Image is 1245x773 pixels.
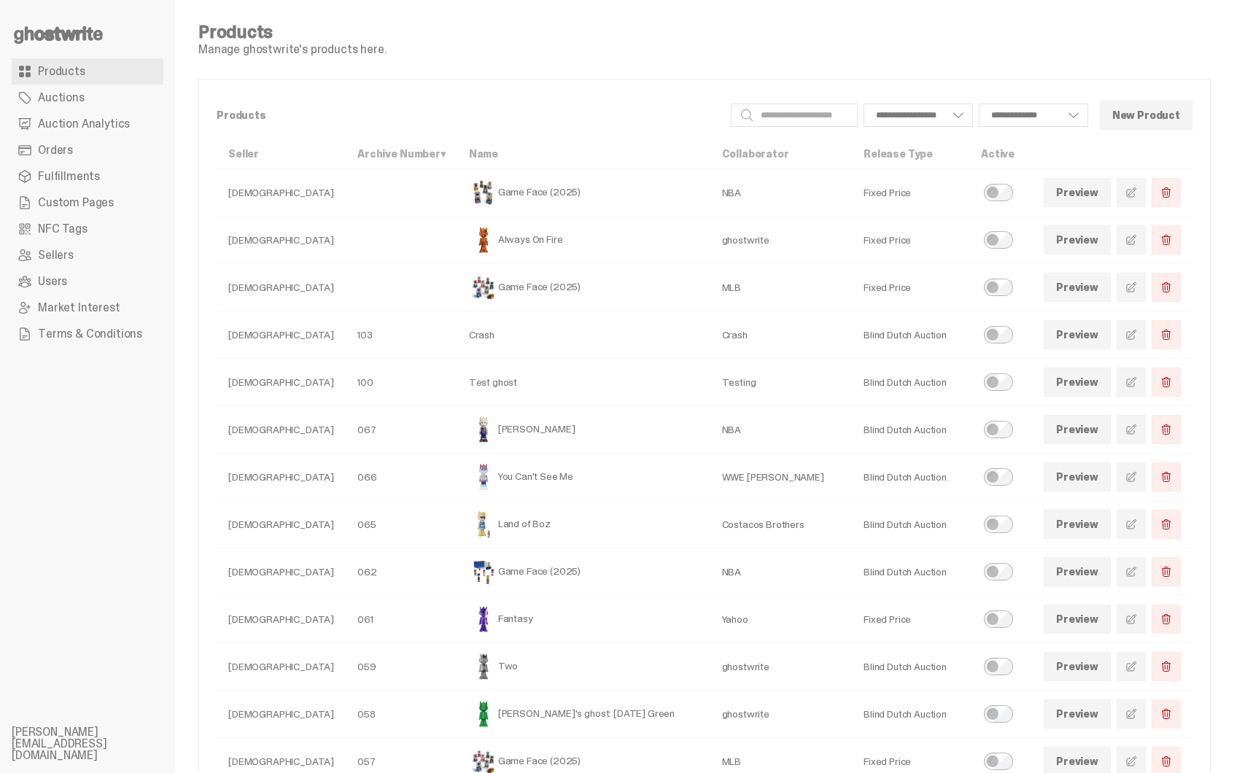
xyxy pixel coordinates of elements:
[469,178,498,207] img: Game Face (2025)
[469,510,498,539] img: Land of Boz
[346,359,457,406] td: 100
[38,171,100,182] span: Fulfillments
[710,406,852,454] td: NBA
[1100,101,1192,130] button: New Product
[469,652,498,681] img: Two
[346,691,457,738] td: 058
[852,454,969,501] td: Blind Dutch Auction
[457,311,710,359] td: Crash
[38,144,73,156] span: Orders
[12,321,163,347] a: Terms & Conditions
[217,139,346,169] th: Seller
[1152,368,1181,397] button: Delete Product
[346,596,457,643] td: 061
[12,242,163,268] a: Sellers
[1044,368,1111,397] a: Preview
[12,216,163,242] a: NFC Tags
[710,691,852,738] td: ghostwrite
[710,501,852,548] td: Costacos Brothers
[457,217,710,264] td: Always On Fire
[12,726,187,761] li: [PERSON_NAME][EMAIL_ADDRESS][DOMAIN_NAME]
[38,223,88,235] span: NFC Tags
[346,311,457,359] td: 103
[346,501,457,548] td: 065
[981,147,1015,160] a: Active
[217,548,346,596] td: [DEMOGRAPHIC_DATA]
[1152,178,1181,207] button: Delete Product
[12,190,163,216] a: Custom Pages
[457,691,710,738] td: [PERSON_NAME]'s ghost: [DATE] Green
[457,596,710,643] td: Fantasy
[38,197,114,209] span: Custom Pages
[1044,273,1111,302] a: Preview
[1044,557,1111,586] a: Preview
[217,264,346,311] td: [DEMOGRAPHIC_DATA]
[357,147,446,160] a: Archive Number▾
[198,44,387,55] p: Manage ghostwrite's products here.
[852,548,969,596] td: Blind Dutch Auction
[852,596,969,643] td: Fixed Price
[457,169,710,217] td: Game Face (2025)
[1044,652,1111,681] a: Preview
[852,311,969,359] td: Blind Dutch Auction
[710,169,852,217] td: NBA
[457,548,710,596] td: Game Face (2025)
[469,557,498,586] img: Game Face (2025)
[1044,415,1111,444] a: Preview
[217,643,346,691] td: [DEMOGRAPHIC_DATA]
[12,85,163,111] a: Auctions
[346,406,457,454] td: 067
[457,139,710,169] th: Name
[1152,225,1181,255] button: Delete Product
[469,415,498,444] img: Eminem
[457,359,710,406] td: Test ghost
[198,23,387,41] h4: Products
[852,406,969,454] td: Blind Dutch Auction
[852,359,969,406] td: Blind Dutch Auction
[217,217,346,264] td: [DEMOGRAPHIC_DATA]
[1152,320,1181,349] button: Delete Product
[217,454,346,501] td: [DEMOGRAPHIC_DATA]
[469,605,498,634] img: Fantasy
[1044,699,1111,729] a: Preview
[217,501,346,548] td: [DEMOGRAPHIC_DATA]
[217,406,346,454] td: [DEMOGRAPHIC_DATA]
[710,359,852,406] td: Testing
[1152,415,1181,444] button: Delete Product
[1044,510,1111,539] a: Preview
[1152,462,1181,492] button: Delete Product
[852,169,969,217] td: Fixed Price
[457,454,710,501] td: You Can't See Me
[1044,178,1111,207] a: Preview
[710,596,852,643] td: Yahoo
[457,406,710,454] td: [PERSON_NAME]
[1044,225,1111,255] a: Preview
[469,462,498,492] img: You Can't See Me
[852,264,969,311] td: Fixed Price
[12,295,163,321] a: Market Interest
[457,264,710,311] td: Game Face (2025)
[457,643,710,691] td: Two
[710,217,852,264] td: ghostwrite
[12,137,163,163] a: Orders
[38,66,85,77] span: Products
[12,58,163,85] a: Products
[1152,557,1181,586] button: Delete Product
[852,139,969,169] th: Release Type
[852,217,969,264] td: Fixed Price
[346,454,457,501] td: 066
[1152,699,1181,729] button: Delete Product
[12,111,163,137] a: Auction Analytics
[457,501,710,548] td: Land of Boz
[469,699,498,729] img: Schrödinger's ghost: Sunday Green
[346,548,457,596] td: 062
[852,501,969,548] td: Blind Dutch Auction
[217,169,346,217] td: [DEMOGRAPHIC_DATA]
[38,328,142,340] span: Terms & Conditions
[38,118,130,130] span: Auction Analytics
[346,643,457,691] td: 059
[710,643,852,691] td: ghostwrite
[1044,605,1111,634] a: Preview
[217,110,719,120] p: Products
[1152,273,1181,302] button: Delete Product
